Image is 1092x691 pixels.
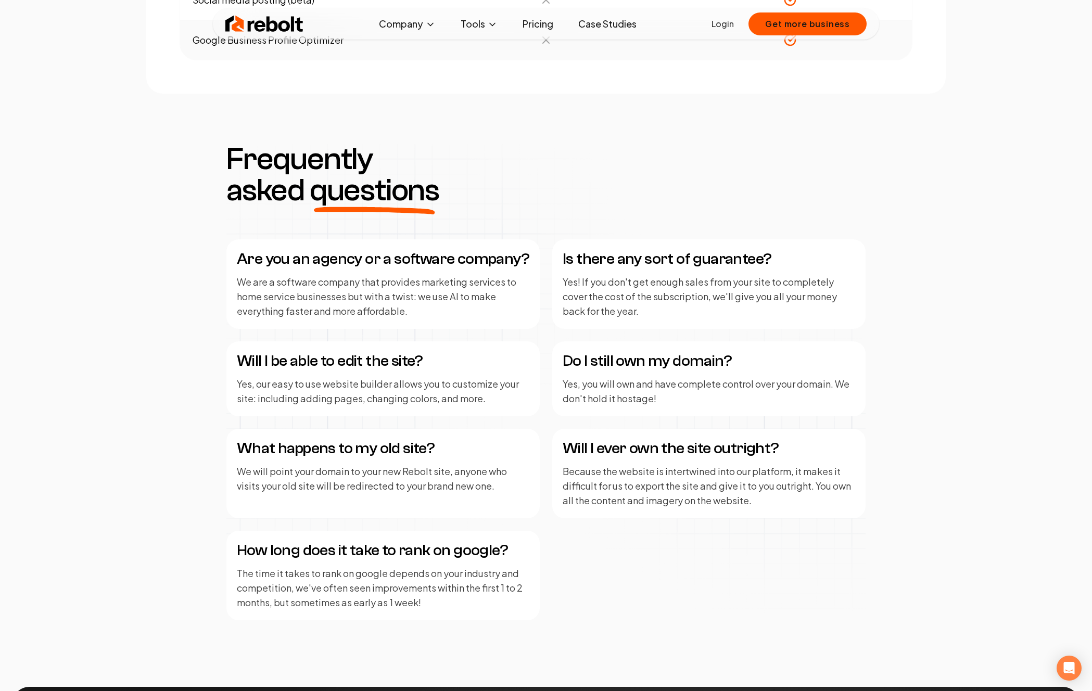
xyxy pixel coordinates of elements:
[225,14,303,34] img: Rebolt Logo
[237,464,529,493] p: We will point your domain to your new Rebolt site, anyone who visits your old site will be redire...
[1057,656,1082,681] div: Open Intercom Messenger
[237,352,529,370] h4: Will I be able to edit the site?
[180,20,424,60] td: Google Business Profile Optimizer
[237,275,529,318] p: We are a software company that provides marketing services to home service businesses but with a ...
[563,250,855,268] h4: Is there any sort of guarantee?
[748,12,867,35] button: Get more business
[563,275,855,318] p: Yes! If you don't get enough sales from your site to completely cover the cost of the subscriptio...
[237,541,529,560] h4: How long does it take to rank on google?
[563,464,855,508] p: Because the website is intertwined into our platform, it makes it difficult for us to export the ...
[371,14,444,34] button: Company
[226,144,451,206] h3: Frequently asked
[563,352,855,370] h4: Do I still own my domain?
[237,439,529,458] h4: What happens to my old site?
[237,377,529,406] p: Yes, our easy to use website builder allows you to customize your site: including adding pages, c...
[563,377,855,406] p: Yes, you will own and have complete control over your domain. We don't hold it hostage!
[570,14,645,34] a: Case Studies
[237,250,529,268] h4: Are you an agency or a software company?
[563,439,855,458] h4: Will I ever own the site outright?
[452,14,506,34] button: Tools
[237,566,529,610] p: The time it takes to rank on google depends on your industry and competition, we've often seen im...
[310,175,439,206] span: questions
[712,18,734,30] a: Login
[514,14,562,34] a: Pricing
